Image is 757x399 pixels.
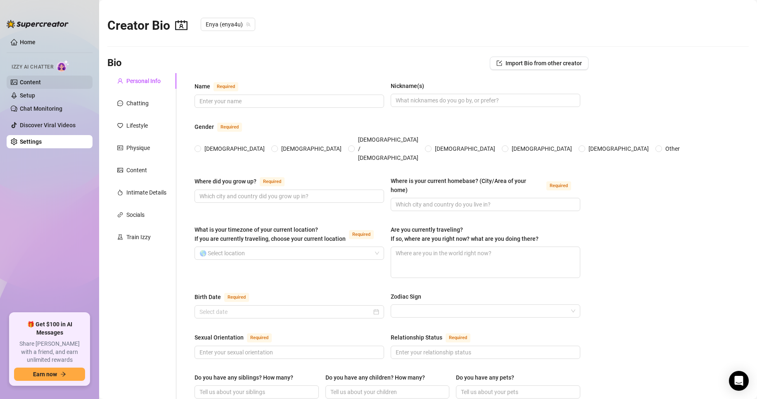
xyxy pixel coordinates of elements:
[60,371,66,377] span: arrow-right
[12,63,53,71] span: Izzy AI Chatter
[126,188,166,197] div: Intimate Details
[199,192,377,201] input: Where did you grow up?
[126,233,151,242] div: Train Izzy
[117,212,123,218] span: link
[199,307,372,316] input: Birth Date
[117,78,123,84] span: user
[175,19,187,31] span: contacts
[585,144,652,153] span: [DEMOGRAPHIC_DATA]
[496,60,502,66] span: import
[20,39,36,45] a: Home
[195,176,294,186] label: Where did you grow up?
[199,348,377,357] input: Sexual Orientation
[224,293,249,302] span: Required
[729,371,749,391] div: Open Intercom Messenger
[214,82,238,91] span: Required
[195,373,293,382] div: Do you have any siblings? How many?
[391,226,539,242] span: Are you currently traveling? If so, where are you right now? what are you doing there?
[199,97,377,106] input: Name
[391,176,543,195] div: Where is your current homebase? (City/Area of your home)
[446,333,470,342] span: Required
[195,81,247,91] label: Name
[14,340,85,364] span: Share [PERSON_NAME] with a friend, and earn unlimited rewards
[505,60,582,66] span: Import Bio from other creator
[396,200,574,209] input: Where is your current homebase? (City/Area of your home)
[490,57,589,70] button: Import Bio from other creator
[217,123,242,132] span: Required
[57,60,69,72] img: AI Chatter
[456,373,520,382] label: Do you have any pets?
[20,138,42,145] a: Settings
[246,22,251,27] span: team
[126,143,150,152] div: Physique
[126,210,145,219] div: Socials
[461,387,574,397] input: Do you have any pets?
[117,167,123,173] span: picture
[391,332,479,342] label: Relationship Status
[206,18,250,31] span: Enya (enya4u)
[107,57,122,70] h3: Bio
[260,177,285,186] span: Required
[195,226,346,242] span: What is your timezone of your current location? If you are currently traveling, choose your curre...
[396,348,574,357] input: Relationship Status
[195,373,299,382] label: Do you have any siblings? How many?
[391,176,580,195] label: Where is your current homebase? (City/Area of your home)
[325,373,431,382] label: Do you have any children? How many?
[20,105,62,112] a: Chat Monitoring
[20,92,35,99] a: Setup
[195,332,281,342] label: Sexual Orientation
[325,373,425,382] div: Do you have any children? How many?
[14,321,85,337] span: 🎁 Get $100 in AI Messages
[117,123,123,128] span: heart
[107,18,187,33] h2: Creator Bio
[396,96,574,105] input: Nickname(s)
[20,79,41,85] a: Content
[126,121,148,130] div: Lifestyle
[355,135,422,162] span: [DEMOGRAPHIC_DATA] / [DEMOGRAPHIC_DATA]
[117,145,123,151] span: idcard
[14,368,85,381] button: Earn nowarrow-right
[662,144,683,153] span: Other
[432,144,498,153] span: [DEMOGRAPHIC_DATA]
[195,122,251,132] label: Gender
[330,387,443,397] input: Do you have any children? How many?
[546,181,571,190] span: Required
[247,333,272,342] span: Required
[391,292,427,301] label: Zodiac Sign
[391,292,421,301] div: Zodiac Sign
[117,100,123,106] span: message
[201,144,268,153] span: [DEMOGRAPHIC_DATA]
[195,292,258,302] label: Birth Date
[391,81,430,90] label: Nickname(s)
[20,122,76,128] a: Discover Viral Videos
[278,144,345,153] span: [DEMOGRAPHIC_DATA]
[117,234,123,240] span: experiment
[7,20,69,28] img: logo-BBDzfeDw.svg
[33,371,57,378] span: Earn now
[126,166,147,175] div: Content
[117,190,123,195] span: fire
[195,333,244,342] div: Sexual Orientation
[195,177,256,186] div: Where did you grow up?
[126,76,161,85] div: Personal Info
[391,81,424,90] div: Nickname(s)
[391,333,442,342] div: Relationship Status
[126,99,149,108] div: Chatting
[195,122,214,131] div: Gender
[349,230,374,239] span: Required
[456,373,514,382] div: Do you have any pets?
[195,292,221,302] div: Birth Date
[195,82,210,91] div: Name
[508,144,575,153] span: [DEMOGRAPHIC_DATA]
[199,387,312,397] input: Do you have any siblings? How many?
